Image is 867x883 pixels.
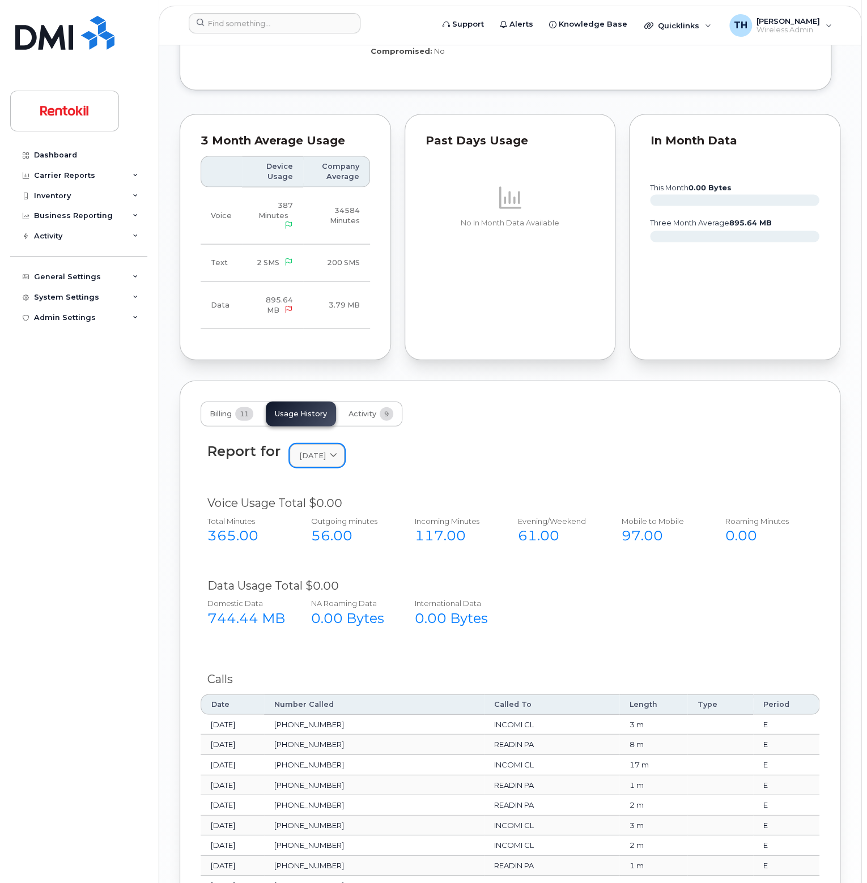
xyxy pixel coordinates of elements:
[619,855,687,876] td: 1 m
[484,835,619,855] td: INCOMI CL
[380,407,393,420] span: 9
[235,407,253,420] span: 11
[541,13,635,36] a: Knowledge Base
[274,780,344,789] span: [PHONE_NUMBER]
[274,800,344,809] span: [PHONE_NUMBER]
[257,258,279,266] span: 2 SMS
[274,719,344,728] span: [PHONE_NUMBER]
[414,526,493,545] div: 117.00
[484,754,619,775] td: INCOMI CL
[753,855,819,876] td: E
[207,515,286,526] div: Total Minutes
[729,218,772,227] tspan: 895.64 MB
[619,754,687,775] td: 17 m
[207,494,813,511] div: Voice Usage Total $0.00
[484,714,619,735] td: INCOMI CL
[484,775,619,795] td: READIN PA
[619,795,687,815] td: 2 m
[636,14,719,37] div: Quicklinks
[753,835,819,855] td: E
[311,515,390,526] div: Outgoing minutes
[311,598,390,608] div: NA Roaming Data
[201,714,264,735] td: [DATE]
[242,156,303,187] th: Device Usage
[414,598,493,608] div: International Data
[649,183,732,191] text: this month
[207,598,286,608] div: Domestic Data
[619,815,687,835] td: 3 m
[649,218,772,227] text: three month average
[266,295,293,314] span: 895.64 MB
[619,775,687,795] td: 1 m
[753,694,819,714] th: Period
[753,734,819,754] td: E
[201,734,264,754] td: [DATE]
[303,244,370,281] td: 200 SMS
[484,815,619,835] td: INCOMI CL
[753,775,819,795] td: E
[687,694,753,714] th: Type
[207,608,286,628] div: 744.44 MB
[619,694,687,714] th: Length
[274,840,344,849] span: [PHONE_NUMBER]
[622,526,700,545] div: 97.00
[509,19,533,30] span: Alerts
[426,135,595,146] div: Past Days Usage
[201,281,242,329] td: Data
[721,14,840,37] div: Tyler Hallacher
[414,608,493,628] div: 0.00 Bytes
[274,760,344,769] span: [PHONE_NUMBER]
[303,156,370,187] th: Company Average
[492,13,541,36] a: Alerts
[201,135,370,146] div: 3 Month Average Usage
[734,19,747,32] span: TH
[518,526,597,545] div: 61.00
[201,815,264,835] td: [DATE]
[756,25,820,35] span: Wireless Admin
[756,16,820,25] span: [PERSON_NAME]
[818,834,858,875] iframe: Messenger Launcher
[753,754,819,775] td: E
[688,183,732,191] tspan: 0.00 Bytes
[371,45,432,56] label: Compromised:
[207,526,286,545] div: 365.00
[201,754,264,775] td: [DATE]
[622,515,700,526] div: Mobile to Mobile
[311,608,390,628] div: 0.00 Bytes
[201,694,264,714] th: Date
[426,217,595,228] p: No In Month Data Available
[303,187,370,245] td: 34584 Minutes
[753,815,819,835] td: E
[274,860,344,869] span: [PHONE_NUMBER]
[452,19,484,30] span: Support
[258,201,293,219] span: 387 Minutes
[299,450,326,460] span: [DATE]
[201,775,264,795] td: [DATE]
[518,515,597,526] div: Evening/Weekend
[753,714,819,735] td: E
[189,13,360,33] input: Find something...
[435,13,492,36] a: Support
[303,281,370,329] td: 3.79 MB
[210,409,232,418] span: Billing
[619,734,687,754] td: 8 m
[414,515,493,526] div: Incoming Minutes
[201,835,264,855] td: [DATE]
[201,187,242,245] td: Voice
[201,795,264,815] td: [DATE]
[484,855,619,876] td: READIN PA
[201,855,264,876] td: [DATE]
[207,671,813,687] div: Calls
[434,46,445,55] span: No
[619,835,687,855] td: 2 m
[264,694,484,714] th: Number Called
[725,515,804,526] div: Roaming Minutes
[274,820,344,829] span: [PHONE_NUMBER]
[201,244,242,281] td: Text
[290,443,345,467] a: [DATE]
[348,409,376,418] span: Activity
[725,526,804,545] div: 0.00
[311,526,390,545] div: 56.00
[559,19,627,30] span: Knowledge Base
[484,795,619,815] td: READIN PA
